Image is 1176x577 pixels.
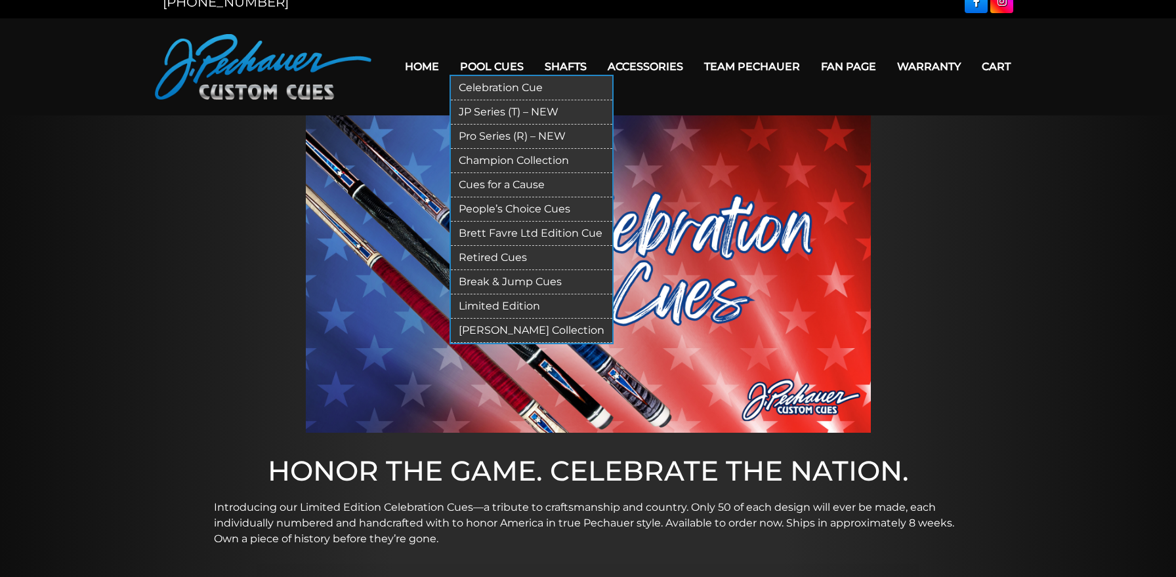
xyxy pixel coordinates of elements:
a: Fan Page [810,50,887,83]
a: People’s Choice Cues [451,197,612,222]
a: Pool Cues [450,50,534,83]
a: Celebration Cue [451,76,612,100]
a: Team Pechauer [694,50,810,83]
a: Home [394,50,450,83]
a: Break & Jump Cues [451,270,612,294]
a: Champion Collection [451,149,612,173]
a: Accessories [597,50,694,83]
p: Introducing our Limited Edition Celebration Cues—a tribute to craftsmanship and country. Only 50 ... [214,500,962,547]
img: Pechauer Custom Cues [155,34,371,100]
a: Shafts [534,50,597,83]
a: Retired Cues [451,246,612,270]
a: Pro Series (R) – NEW [451,125,612,149]
a: Cues for a Cause [451,173,612,197]
a: Cart [971,50,1021,83]
a: Limited Edition [451,294,612,319]
a: JP Series (T) – NEW [451,100,612,125]
a: Brett Favre Ltd Edition Cue [451,222,612,246]
a: [PERSON_NAME] Collection [451,319,612,343]
a: Warranty [887,50,971,83]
